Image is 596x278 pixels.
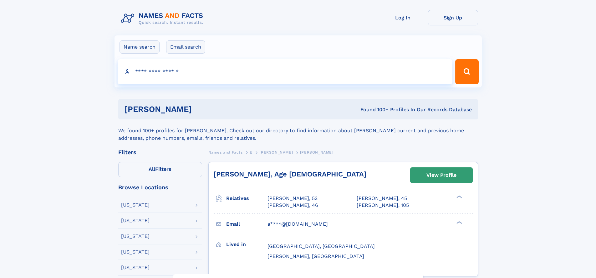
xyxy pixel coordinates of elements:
[250,150,252,155] span: E
[214,170,366,178] a: [PERSON_NAME], Age [DEMOGRAPHIC_DATA]
[121,234,150,239] div: [US_STATE]
[410,168,472,183] a: View Profile
[455,195,462,199] div: ❯
[121,202,150,207] div: [US_STATE]
[226,193,267,204] h3: Relatives
[118,185,202,190] div: Browse Locations
[149,166,155,172] span: All
[208,148,243,156] a: Names and Facts
[118,119,478,142] div: We found 100+ profiles for [PERSON_NAME]. Check out our directory to find information about [PERS...
[118,149,202,155] div: Filters
[428,10,478,25] a: Sign Up
[226,239,267,250] h3: Lived in
[250,148,252,156] a: E
[118,59,453,84] input: search input
[267,195,318,202] a: [PERSON_NAME], 52
[121,265,150,270] div: [US_STATE]
[267,253,364,259] span: [PERSON_NAME], [GEOGRAPHIC_DATA]
[118,162,202,177] label: Filters
[125,105,276,113] h1: [PERSON_NAME]
[300,150,334,155] span: [PERSON_NAME]
[357,202,409,209] a: [PERSON_NAME], 105
[276,106,472,113] div: Found 100+ Profiles In Our Records Database
[259,148,293,156] a: [PERSON_NAME]
[267,202,318,209] a: [PERSON_NAME], 46
[259,150,293,155] span: [PERSON_NAME]
[455,220,462,224] div: ❯
[166,40,205,54] label: Email search
[267,243,375,249] span: [GEOGRAPHIC_DATA], [GEOGRAPHIC_DATA]
[357,195,407,202] a: [PERSON_NAME], 45
[121,218,150,223] div: [US_STATE]
[118,10,208,27] img: Logo Names and Facts
[455,59,478,84] button: Search Button
[120,40,160,54] label: Name search
[121,249,150,254] div: [US_STATE]
[378,10,428,25] a: Log In
[226,219,267,229] h3: Email
[426,168,456,182] div: View Profile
